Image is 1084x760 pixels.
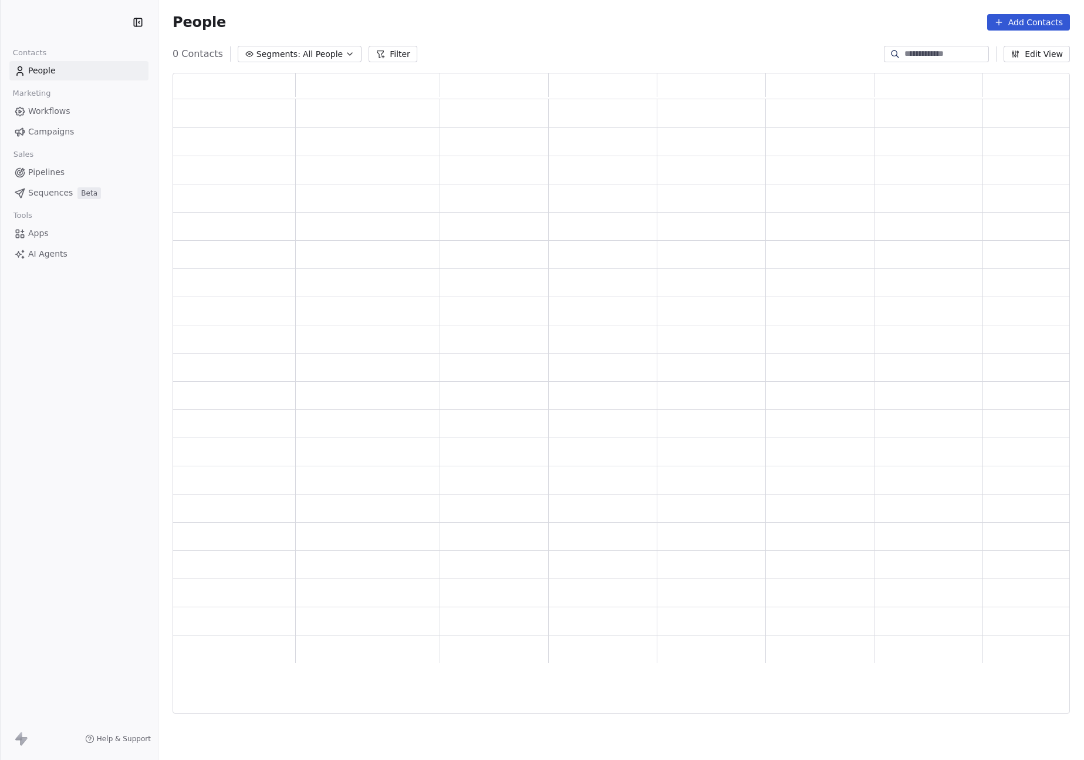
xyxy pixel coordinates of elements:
span: Marketing [8,85,56,102]
a: SequencesBeta [9,183,148,203]
a: Help & Support [85,734,151,744]
a: AI Agents [9,244,148,264]
a: Pipelines [9,163,148,182]
span: People [28,65,56,77]
span: Campaigns [28,126,74,138]
span: Workflows [28,105,70,117]
span: Help & Support [97,734,151,744]
a: Campaigns [9,122,148,142]
a: Apps [9,224,148,243]
span: AI Agents [28,248,67,260]
button: Filter [369,46,417,62]
button: Add Contacts [987,14,1070,31]
span: Apps [28,227,49,240]
span: Sequences [28,187,73,199]
span: All People [303,48,343,60]
span: Tools [8,207,37,224]
span: Beta [77,187,101,199]
span: Pipelines [28,166,65,179]
a: People [9,61,148,80]
span: 0 Contacts [173,47,223,61]
span: People [173,14,226,31]
button: Edit View [1004,46,1070,62]
a: Workflows [9,102,148,121]
span: Sales [8,146,39,163]
span: Segments: [256,48,300,60]
span: Contacts [8,44,52,62]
